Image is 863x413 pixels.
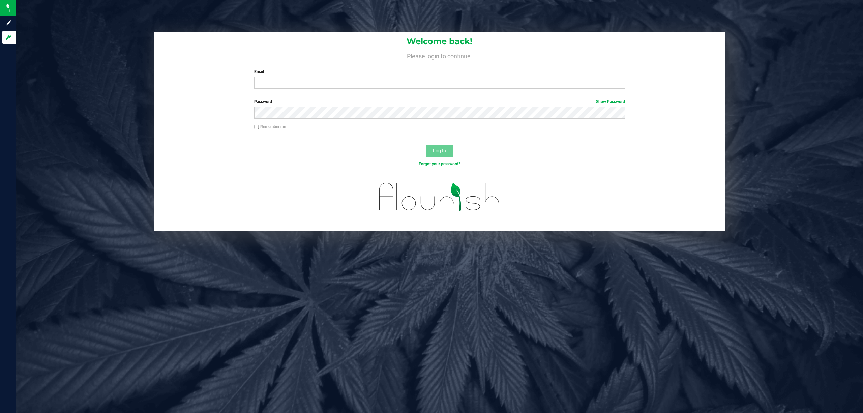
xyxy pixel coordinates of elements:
h4: Please login to continue. [154,51,725,59]
h1: Welcome back! [154,37,725,46]
a: Forgot your password? [419,161,460,166]
button: Log In [426,145,453,157]
label: Email [254,69,625,75]
a: Show Password [596,99,625,104]
span: Log In [433,148,446,153]
span: Password [254,99,272,104]
label: Remember me [254,124,286,130]
inline-svg: Log in [5,34,12,41]
input: Remember me [254,125,259,129]
inline-svg: Sign up [5,20,12,26]
img: flourish_logo.svg [368,174,511,220]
